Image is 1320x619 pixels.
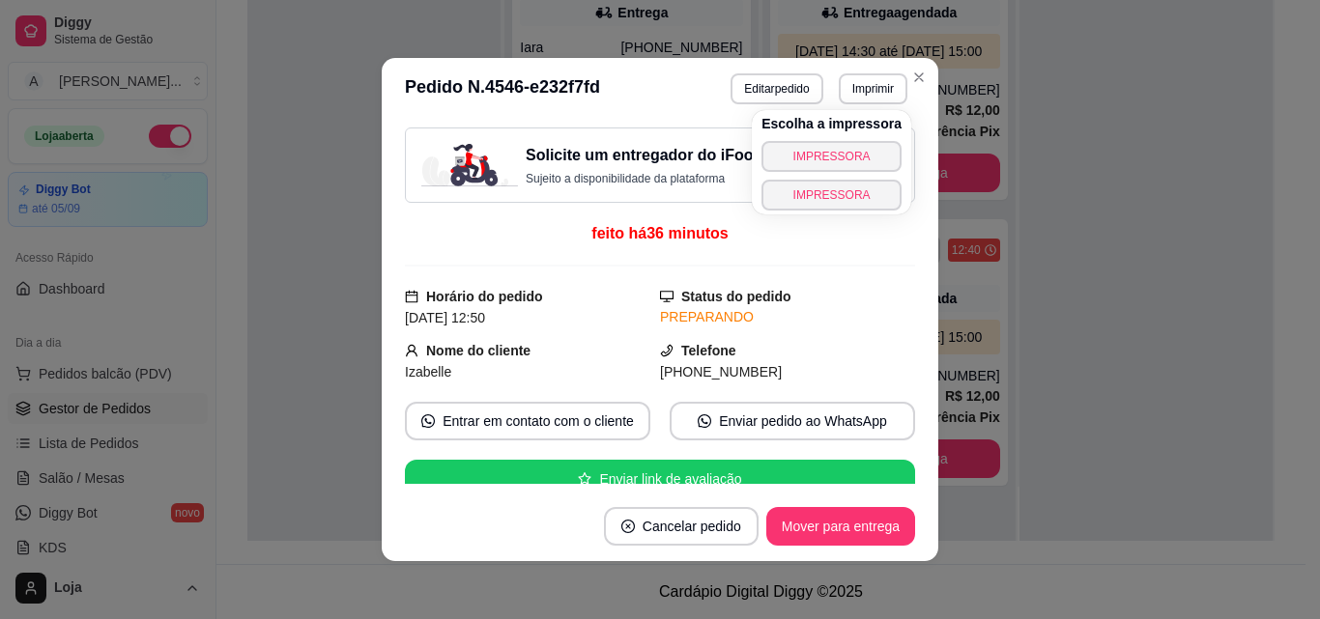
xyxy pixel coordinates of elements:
[660,307,915,327] div: PREPARANDO
[405,402,650,440] button: whats-appEntrar em contato com o cliente
[526,144,762,167] h3: Solicite um entregador do iFood
[526,171,762,186] p: Sujeito a disponibilidade da plataforma
[761,114,902,133] h4: Escolha a impressora
[405,290,418,303] span: calendar
[604,507,759,546] button: close-circleCancelar pedido
[421,144,518,186] img: delivery-image
[578,472,591,486] span: star
[421,414,435,428] span: whats-app
[670,402,915,440] button: whats-appEnviar pedido ao WhatsApp
[761,180,902,211] button: IMPRESSORA
[698,414,711,428] span: whats-app
[591,225,728,241] span: feito há 36 minutos
[405,364,451,380] span: Izabelle
[405,344,418,357] span: user
[681,343,736,358] strong: Telefone
[766,507,915,546] button: Mover para entrega
[621,520,635,533] span: close-circle
[660,290,674,303] span: desktop
[761,141,902,172] button: IMPRESSORA
[660,344,674,357] span: phone
[839,73,907,104] button: Imprimir
[660,364,782,380] span: [PHONE_NUMBER]
[405,460,915,498] button: starEnviar link de avaliação
[426,289,543,304] strong: Horário do pedido
[405,310,485,325] span: [DATE] 12:50
[405,73,600,104] h3: Pedido N. 4546-e232f7fd
[426,343,531,358] strong: Nome do cliente
[681,289,791,304] strong: Status do pedido
[904,62,934,93] button: Close
[731,73,822,104] button: Editarpedido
